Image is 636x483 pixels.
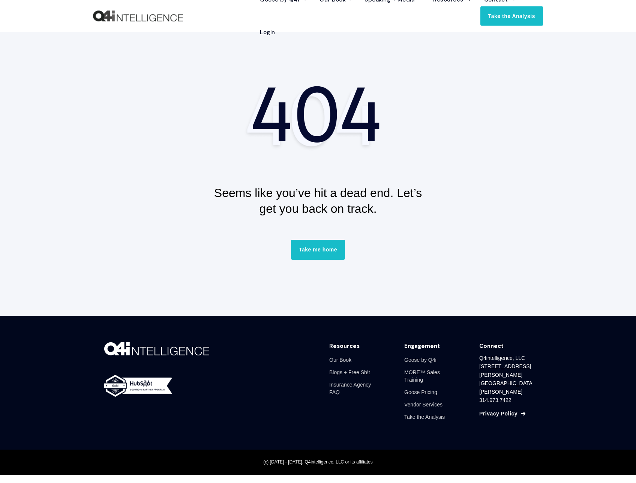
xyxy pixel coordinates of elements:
[291,240,345,259] a: Take me home
[404,411,445,423] a: Take the Analysis
[214,186,422,215] span: Seems like you’ve hit a dead end. Let’s get you back on track.
[329,354,382,399] div: Navigation Menu
[104,342,209,355] img: 01202-Q4i-Brand-Design-WH-Apr-10-2023-10-13-58-1515-AM
[404,399,442,411] a: Vendor Services
[404,342,440,350] div: Engagement
[93,11,183,22] a: Back to Home
[404,354,457,423] div: Navigation Menu
[404,354,436,366] a: Goose by Q4i
[404,366,457,386] a: MORE™ Sales Training
[93,11,183,22] img: Q4intelligence, LLC logo
[329,379,382,399] a: Insurance Agency FAQ
[479,409,517,418] a: Privacy Policy
[479,342,504,350] div: Connect
[104,375,172,397] img: gold-horizontal-white-2
[329,354,351,366] a: Our Book
[250,16,275,49] a: Login
[404,386,437,399] a: Goose Pricing
[263,459,372,465] span: (c) [DATE] - [DATE], Q4intelligence, LLC or its affiliates
[329,366,370,379] a: Blogs + Free Sh!t
[480,6,543,26] a: Take the Analysis
[479,354,534,404] div: Q4intelligence, LLC [STREET_ADDRESS][PERSON_NAME] [GEOGRAPHIC_DATA][PERSON_NAME] 314.973.7422
[329,342,360,350] div: Resources
[243,79,393,152] img: 404 Page Not Found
